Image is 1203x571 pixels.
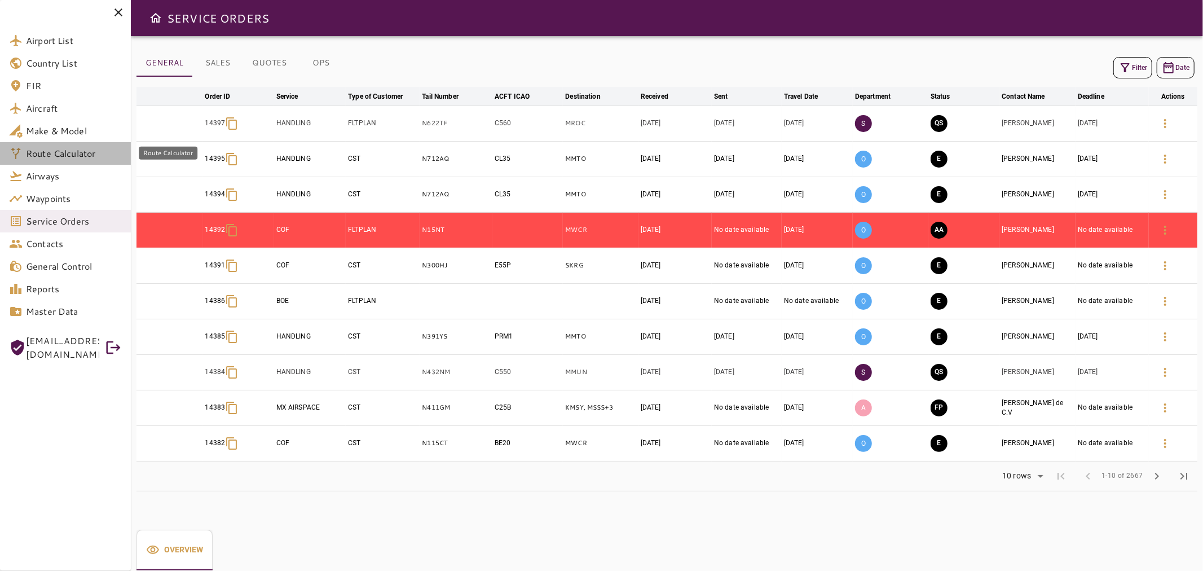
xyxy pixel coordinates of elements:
[999,319,1076,354] td: [PERSON_NAME]
[931,399,948,416] button: FINAL PREPARATION
[422,403,490,412] p: N411GM
[136,530,213,570] div: basic tabs example
[274,248,346,283] td: COF
[492,425,563,461] td: BE20
[999,248,1076,283] td: [PERSON_NAME]
[1002,90,1060,103] span: Contact Name
[782,141,853,177] td: [DATE]
[1076,141,1149,177] td: [DATE]
[855,293,872,310] p: O
[1078,90,1119,103] span: Deadline
[205,332,226,341] p: 14385
[565,154,636,164] p: MMTO
[855,90,891,103] div: Department
[205,261,226,270] p: 14391
[638,212,712,248] td: [DATE]
[712,248,782,283] td: No date available
[296,50,346,77] button: OPS
[1074,463,1101,490] span: Previous Page
[999,106,1076,141] td: [PERSON_NAME]
[999,283,1076,319] td: [PERSON_NAME]
[274,141,346,177] td: HANDLING
[565,190,636,199] p: MMTO
[205,225,226,235] p: 14392
[712,319,782,354] td: [DATE]
[348,90,417,103] span: Type of Customer
[931,293,948,310] button: EXECUTION
[712,106,782,141] td: [DATE]
[712,283,782,319] td: No date available
[1150,469,1164,483] span: chevron_right
[136,50,192,77] button: GENERAL
[931,257,948,274] button: EXECUTION
[855,257,872,274] p: O
[243,50,296,77] button: QUOTES
[565,261,636,270] p: SKRG
[205,190,226,199] p: 14394
[855,151,872,168] p: O
[1152,430,1179,457] button: Details
[346,283,420,319] td: FLTPLAN
[422,367,490,377] p: N432NM
[784,90,832,103] span: Travel Date
[205,367,226,377] p: 14384
[1152,181,1179,208] button: Details
[274,177,346,212] td: HANDLING
[26,214,122,228] span: Service Orders
[638,283,712,319] td: [DATE]
[999,177,1076,212] td: [PERSON_NAME]
[565,225,636,235] p: MWCR
[492,248,563,283] td: E55P
[495,90,530,103] div: ACFT ICAO
[565,332,636,341] p: MMTO
[855,328,872,345] p: O
[641,90,683,103] span: Received
[422,154,490,164] p: N712AQ
[782,319,853,354] td: [DATE]
[422,261,490,270] p: N300HJ
[638,177,712,212] td: [DATE]
[346,354,420,390] td: CST
[1152,110,1179,137] button: Details
[999,354,1076,390] td: [PERSON_NAME]
[26,102,122,115] span: Aircraft
[495,90,544,103] span: ACFT ICAO
[565,90,615,103] span: Destination
[638,141,712,177] td: [DATE]
[1113,57,1152,78] button: Filter
[492,141,563,177] td: CL35
[638,319,712,354] td: [DATE]
[638,354,712,390] td: [DATE]
[136,530,213,570] button: Overview
[1047,463,1074,490] span: First Page
[855,186,872,203] p: O
[855,364,872,381] p: S
[26,147,122,160] span: Route Calculator
[782,283,853,319] td: No date available
[139,147,197,160] div: Route Calculator
[1152,394,1179,421] button: Details
[712,354,782,390] td: [DATE]
[492,354,563,390] td: C550
[274,319,346,354] td: HANDLING
[346,248,420,283] td: CST
[274,212,346,248] td: COF
[1076,106,1149,141] td: [DATE]
[782,248,853,283] td: [DATE]
[346,177,420,212] td: CST
[712,425,782,461] td: No date available
[26,192,122,205] span: Waypoints
[26,56,122,70] span: Country List
[422,225,490,235] p: N15NT
[205,154,226,164] p: 14395
[1078,90,1104,103] div: Deadline
[26,79,122,93] span: FIR
[784,90,818,103] div: Travel Date
[995,468,1047,485] div: 10 rows
[782,177,853,212] td: [DATE]
[782,425,853,461] td: [DATE]
[999,471,1034,481] div: 10 rows
[1152,359,1179,386] button: Details
[931,186,948,203] button: EXECUTION
[565,438,636,448] p: MWCR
